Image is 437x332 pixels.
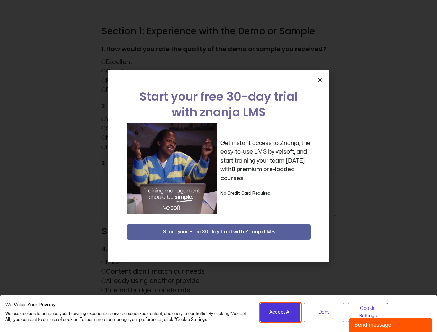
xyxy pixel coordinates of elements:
[349,317,434,332] iframe: chat widget
[318,308,330,316] span: Deny
[352,305,384,320] span: Cookie Settings
[127,224,311,240] button: Start your Free 30 Day Trial with Znanja LMS
[127,89,311,120] h2: Start your free 30-day trial with znanja LMS
[163,228,275,236] span: Start your Free 30 Day Trial with Znanja LMS
[127,123,217,214] img: a woman sitting at her laptop dancing
[317,77,322,82] a: Close
[304,303,344,322] button: Deny all cookies
[220,191,271,195] strong: No Credit Card Required
[220,166,295,181] strong: 8 premium pre-loaded courses
[5,311,250,323] p: We use cookies to enhance your browsing experience, serve personalized content, and analyze our t...
[348,303,388,322] button: Adjust cookie preferences
[220,139,311,183] p: Get instant access to Znanja, the easy-to-use LMS by velsoft, and start training your team [DATE]...
[260,303,301,322] button: Accept all cookies
[269,308,291,316] span: Accept All
[5,302,250,308] h2: We Value Your Privacy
